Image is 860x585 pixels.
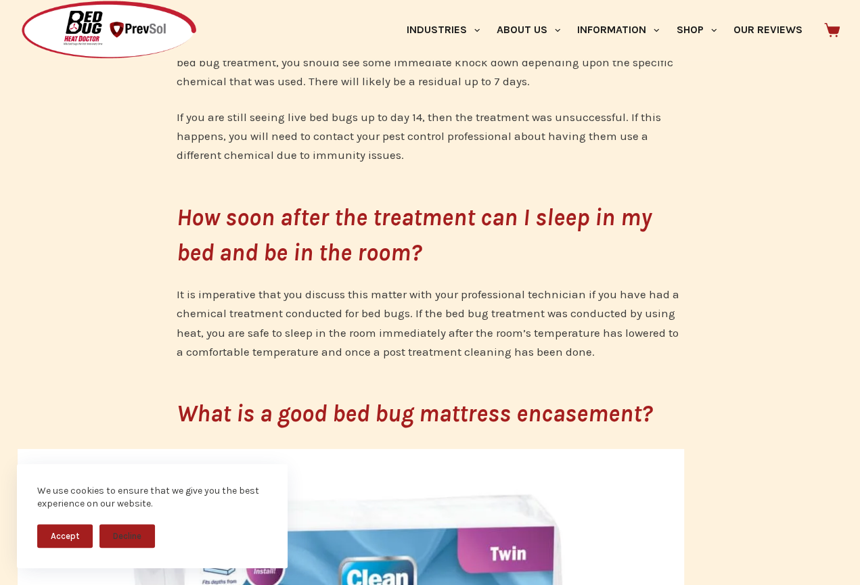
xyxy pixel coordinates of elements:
button: Accept [37,524,93,548]
em: How soon after the treatment can I sleep in my bed and be in the room? [177,204,652,267]
button: Open LiveChat chat widget [11,5,51,46]
div: We use cookies to ensure that we give you the best experience on our website. [37,484,267,511]
p: If you are still seeing live bed bugs up to day 14, then the treatment was unsuccessful. If this ... [177,108,684,164]
p: It is imperative that you discuss this matter with your professional technician if you have had a... [177,285,684,360]
em: What is a good bed bug mattress encasement? [177,400,652,427]
button: Decline [99,524,155,548]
